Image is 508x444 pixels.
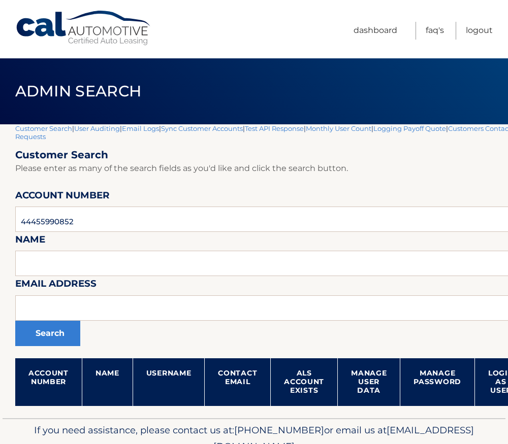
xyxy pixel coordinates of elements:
th: Manage Password [400,358,475,406]
a: Test API Response [245,124,304,132]
a: Customer Search [15,124,72,132]
a: Logging Payoff Quote [373,124,446,132]
a: FAQ's [426,22,444,40]
a: Email Logs [122,124,159,132]
label: Name [15,232,45,251]
span: [PHONE_NUMBER] [234,424,324,436]
label: Account Number [15,188,110,207]
a: Monthly User Count [306,124,371,132]
span: Admin Search [15,82,142,100]
button: Search [15,321,80,346]
a: Cal Automotive [15,10,152,46]
th: ALS Account Exists [271,358,338,406]
a: Logout [466,22,493,40]
a: Sync Customer Accounts [161,124,243,132]
th: Account Number [15,358,82,406]
th: Username [133,358,205,406]
th: Contact Email [205,358,271,406]
label: Email Address [15,276,97,295]
a: User Auditing [74,124,120,132]
a: Dashboard [354,22,397,40]
th: Name [82,358,133,406]
th: Manage User Data [338,358,400,406]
